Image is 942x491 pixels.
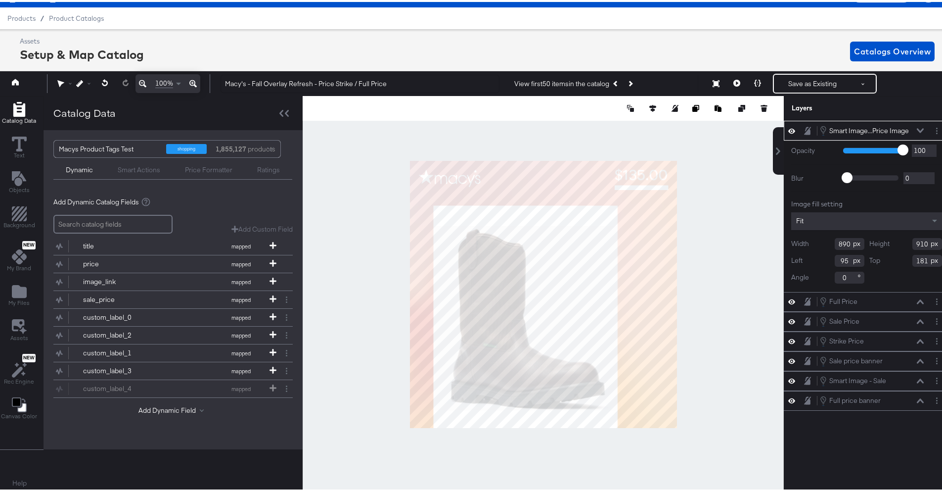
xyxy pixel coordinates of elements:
button: Copy image [692,101,702,111]
div: View first 50 items in the catalog [514,77,609,87]
div: custom_label_3 [83,364,155,374]
button: Previous Product [609,73,623,91]
span: New [22,353,36,359]
span: mapped [214,330,268,337]
button: Add Files [2,280,36,308]
div: Sale price banner [829,354,883,364]
button: Next Product [623,73,637,91]
label: Height [869,237,890,246]
span: mapped [214,295,268,301]
input: Search catalog fields [53,213,173,232]
button: Layer Options [932,393,942,404]
div: Price Formatter [185,163,232,173]
button: custom_label_1mapped [53,343,280,360]
span: mapped [214,241,268,248]
button: custom_label_3mapped [53,360,280,378]
a: Product Catalogs [49,12,104,20]
button: Layer Options [932,334,942,344]
div: shopping [166,142,207,152]
button: Layer Options [932,295,942,305]
button: sale_pricemapped [53,289,280,306]
label: Left [791,254,803,263]
button: Add Text [3,167,36,196]
button: Layer Options [932,354,942,364]
label: Opacity [791,144,836,153]
div: custom_label_4mapped [53,378,293,395]
div: custom_label_2 [83,329,155,338]
button: Save as Existing [774,73,851,91]
div: Sale Price [829,315,859,324]
span: Catalog Data [2,115,36,123]
span: Background [3,219,35,227]
button: pricemapped [53,253,280,271]
label: Top [869,254,880,263]
button: Help [5,473,34,491]
span: mapped [214,366,268,373]
div: image_link [83,275,155,285]
div: Image fill setting [791,197,942,207]
button: Layer Options [932,374,942,384]
div: Setup & Map Catalog [20,44,144,61]
span: Fit [796,214,804,223]
button: Assets [4,314,34,343]
div: Strike Price [829,335,864,344]
span: Text [14,149,25,157]
button: custom_label_0mapped [53,307,280,324]
div: custom_label_0 [83,311,155,320]
button: custom_label_2mapped [53,325,280,342]
button: Add Custom Field [231,223,293,232]
button: Layer Options [932,124,942,134]
div: Assets [20,35,144,44]
div: products [214,139,244,155]
span: mapped [214,312,268,319]
div: Smart Actions [118,163,160,173]
div: pricemapped [53,253,293,271]
button: Full Price [819,295,858,305]
button: Strike Price [819,334,864,345]
div: Full price banner [829,394,881,403]
span: My Brand [7,262,31,270]
div: custom_label_0mapped [53,307,293,324]
div: custom_label_1 [83,346,155,356]
label: Width [791,237,809,246]
span: Add Dynamic Catalog Fields [53,196,139,205]
span: Canvas Color [1,410,37,418]
button: Sale price banner [819,354,883,365]
div: Dynamic [66,163,93,173]
div: titlemapped [53,236,293,253]
span: Products [7,12,36,20]
button: titlemapped [53,236,280,253]
div: price [83,257,155,267]
span: mapped [214,259,268,266]
button: image_linkmapped [53,271,280,289]
span: Rec Engine [4,376,34,384]
div: Full Price [829,295,857,304]
div: Smart Image - Sale [829,374,886,384]
div: image_linkmapped [53,271,293,289]
button: Add Dynamic Field [138,404,208,413]
span: Catalogs Overview [854,43,931,56]
span: My Files [8,297,30,305]
div: sale_price [83,293,155,302]
button: Smart Image...Price Image [819,123,909,134]
svg: Copy image [692,103,699,110]
div: Macys Product Tags Test [59,139,159,155]
div: title [83,240,155,249]
div: Ratings [257,163,280,173]
svg: Paste image [715,103,721,110]
a: Help [12,477,27,486]
button: Paste image [715,101,724,111]
button: Layer Options [932,314,942,325]
button: Sale Price [819,314,860,325]
span: mapped [214,348,268,355]
button: Catalogs Overview [850,40,935,59]
div: sale_pricemapped [53,289,293,306]
button: Smart Image - Sale [819,374,887,385]
span: 100% [155,77,173,86]
span: Objects [9,184,30,192]
strong: 1,855,127 [214,139,248,155]
label: Angle [791,271,809,280]
div: custom_label_2mapped [53,325,293,342]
